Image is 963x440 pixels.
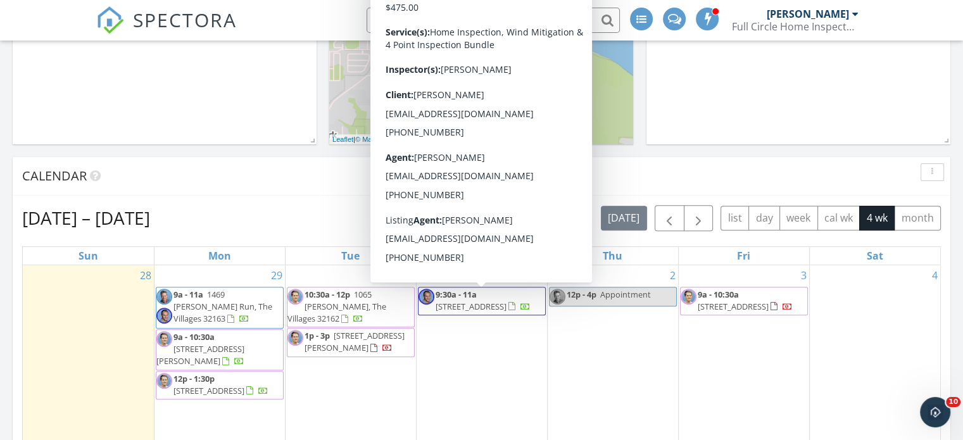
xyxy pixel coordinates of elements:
span: 12p - 4p [567,289,596,300]
img: tay_blue.jpg [681,289,696,305]
h2: [DATE] – [DATE] [22,205,150,230]
a: Tuesday [339,247,362,265]
img: jim_blue2.jpg [550,289,565,305]
button: week [779,206,818,230]
a: Go to September 28, 2025 [137,265,154,286]
span: 9a - 10:30a [698,289,739,300]
a: 1p - 3p [STREET_ADDRESS][PERSON_NAME] [305,330,405,353]
span: 12p - 1:30p [173,373,215,384]
a: 9a - 10:30a [STREET_ADDRESS][PERSON_NAME] [156,331,244,367]
span: 10 [946,397,960,407]
span: 9:30a - 11a [436,289,477,300]
span: [STREET_ADDRESS] [173,385,244,396]
a: Wednesday [469,247,495,265]
span: [STREET_ADDRESS] [698,301,769,312]
a: Saturday [864,247,886,265]
button: Next [684,205,714,231]
span: 9a - 11a [173,289,203,300]
a: 10:30a - 12p 1065 [PERSON_NAME], The Villages 32162 [287,289,386,324]
div: Full Circle Home Inspectors [732,20,859,33]
span: SPECTORA [133,6,237,33]
button: month [894,206,941,230]
a: Thursday [600,247,625,265]
img: alex_photo.jpeg [419,289,434,305]
span: [STREET_ADDRESS][PERSON_NAME] [156,343,244,367]
img: tay_blue.jpg [287,289,303,305]
a: Go to October 2, 2025 [667,265,678,286]
a: 10:30a - 12p 1065 [PERSON_NAME], The Villages 32162 [287,287,415,328]
a: Friday [734,247,753,265]
div: [PERSON_NAME] [767,8,849,20]
img: jim_blue2.jpg [156,289,172,305]
button: list [721,206,749,230]
button: Previous [655,205,684,231]
div: | [329,134,489,145]
span: 1065 [PERSON_NAME], The Villages 32162 [287,289,386,324]
span: 9a - 10:30a [173,331,215,343]
a: 9a - 11a 1469 [PERSON_NAME] Run, The Villages 32163 [156,287,284,329]
a: 1p - 3p [STREET_ADDRESS][PERSON_NAME] [287,328,415,356]
a: Leaflet [332,135,353,143]
img: alex_photo.jpeg [156,308,172,324]
a: Go to October 4, 2025 [929,265,940,286]
span: [STREET_ADDRESS] [436,301,507,312]
span: [STREET_ADDRESS][PERSON_NAME] [305,330,405,353]
a: © OpenStreetMap contributors [391,135,486,143]
a: Go to October 1, 2025 [536,265,547,286]
a: Go to September 30, 2025 [400,265,416,286]
span: 10:30a - 12p [305,289,350,300]
a: Go to October 3, 2025 [798,265,809,286]
a: Go to September 29, 2025 [268,265,285,286]
button: cal wk [817,206,860,230]
input: Search everything... [367,8,620,33]
a: 9:30a - 11a [STREET_ADDRESS] [436,289,531,312]
span: Appointment [600,289,651,300]
a: SPECTORA [96,17,237,44]
button: [DATE] [601,206,647,230]
a: 9a - 10:30a [STREET_ADDRESS] [680,287,808,315]
a: © MapTiler [355,135,389,143]
span: 1469 [PERSON_NAME] Run, The Villages 32163 [173,289,272,324]
button: day [748,206,780,230]
a: 9a - 11a 1469 [PERSON_NAME] Run, The Villages 32163 [173,289,272,324]
iframe: Intercom live chat [920,397,950,427]
span: Calendar [22,167,87,184]
a: Sunday [76,247,101,265]
img: tay_blue.jpg [287,330,303,346]
span: 1p - 3p [305,330,330,341]
img: tay_blue.jpg [156,373,172,389]
a: 9:30a - 11a [STREET_ADDRESS] [418,287,546,315]
img: tay_blue.jpg [156,331,172,347]
a: 9a - 10:30a [STREET_ADDRESS][PERSON_NAME] [156,329,284,370]
a: 12p - 1:30p [STREET_ADDRESS] [156,371,284,399]
a: 9a - 10:30a [STREET_ADDRESS] [698,289,793,312]
button: 4 wk [859,206,895,230]
a: Monday [206,247,234,265]
img: The Best Home Inspection Software - Spectora [96,6,124,34]
a: 12p - 1:30p [STREET_ADDRESS] [173,373,268,396]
